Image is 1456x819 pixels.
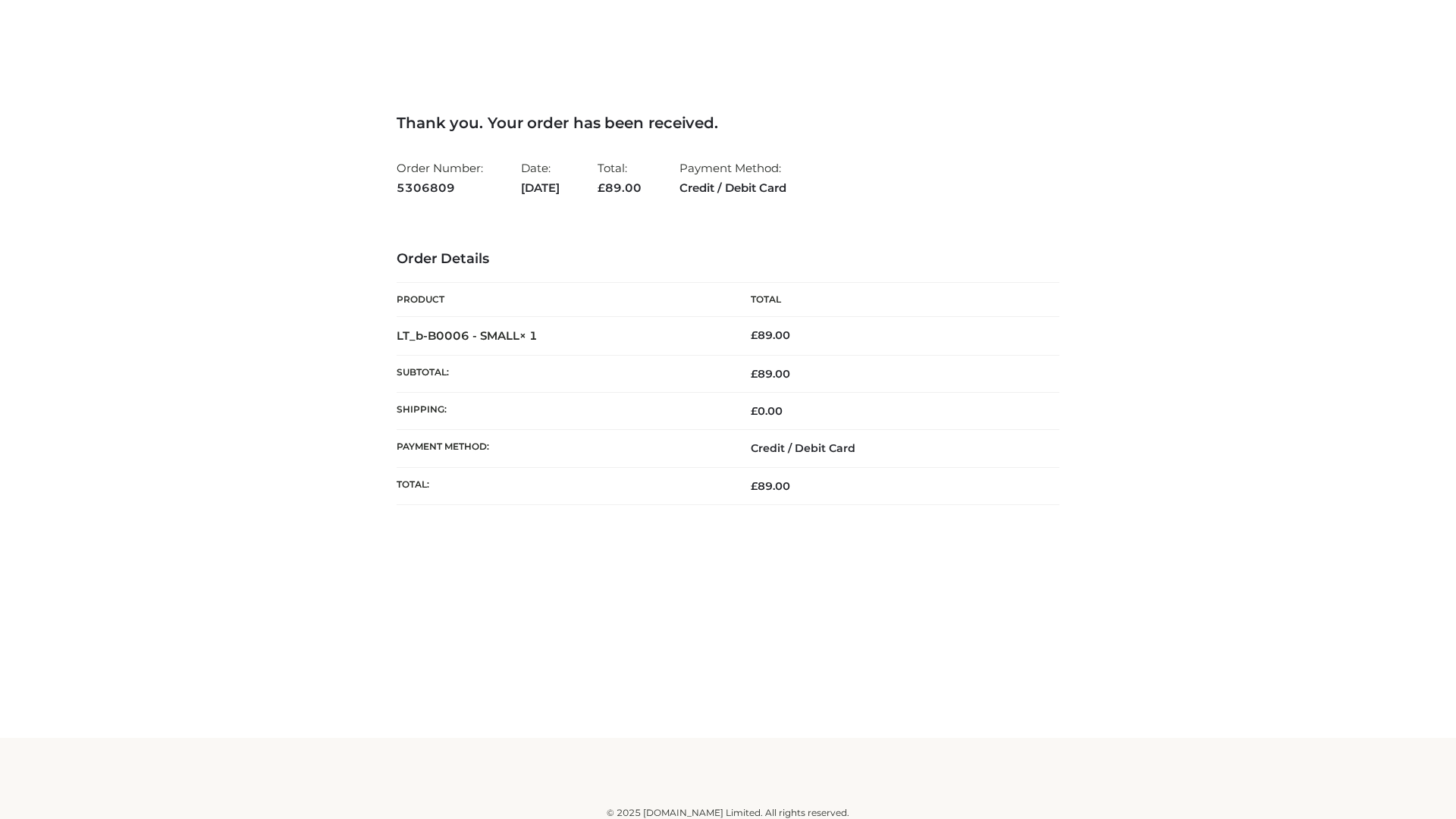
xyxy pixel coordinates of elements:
li: Total: [598,155,642,201]
strong: [DATE] [521,178,560,198]
th: Product [397,283,728,317]
span: £ [751,479,758,493]
th: Shipping: [397,393,728,430]
span: 89.00 [751,479,790,493]
span: £ [751,367,758,381]
span: 89.00 [751,367,790,381]
th: Payment method: [397,430,728,467]
strong: 5306809 [397,178,483,198]
strong: LT_b-B0006 - SMALL [397,328,538,343]
span: £ [598,180,605,195]
bdi: 0.00 [751,404,783,418]
span: £ [751,328,758,342]
li: Date: [521,155,560,201]
strong: Credit / Debit Card [679,178,786,198]
h3: Thank you. Your order has been received. [397,114,1059,132]
td: Credit / Debit Card [728,430,1059,467]
th: Total: [397,467,728,504]
th: Subtotal: [397,355,728,392]
span: 89.00 [598,180,642,195]
li: Payment Method: [679,155,786,201]
strong: × 1 [519,328,538,343]
th: Total [728,283,1059,317]
li: Order Number: [397,155,483,201]
bdi: 89.00 [751,328,790,342]
h3: Order Details [397,251,1059,268]
span: £ [751,404,758,418]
